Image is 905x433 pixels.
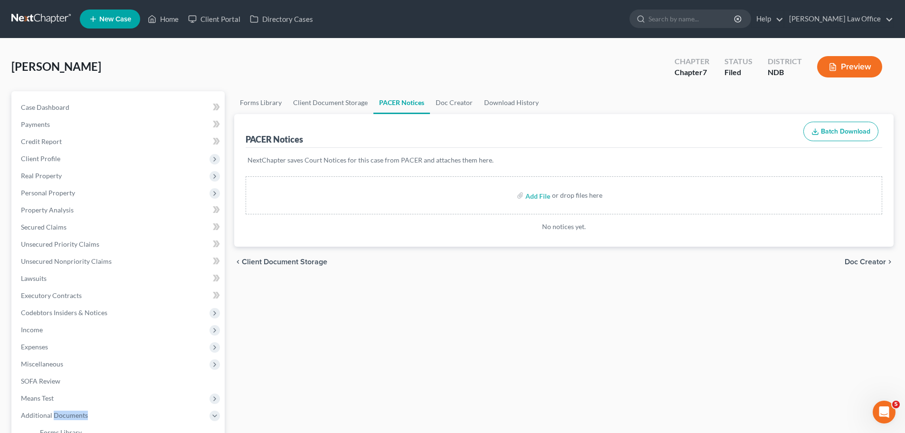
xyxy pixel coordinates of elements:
span: Lawsuits [21,274,47,282]
a: Unsecured Nonpriority Claims [13,253,225,270]
p: No notices yet. [246,222,882,231]
span: Secured Claims [21,223,67,231]
span: Payments [21,120,50,128]
a: Executory Contracts [13,287,225,304]
div: PACER Notices [246,134,303,145]
span: 5 [892,401,900,408]
span: Means Test [21,394,54,402]
a: Payments [13,116,225,133]
span: SOFA Review [21,377,60,385]
i: chevron_right [886,258,894,266]
div: Chapter [675,56,709,67]
div: District [768,56,802,67]
span: New Case [99,16,131,23]
a: PACER Notices [373,91,430,114]
a: Case Dashboard [13,99,225,116]
span: [PERSON_NAME] [11,59,101,73]
div: Chapter [675,67,709,78]
a: SOFA Review [13,373,225,390]
a: Property Analysis [13,202,225,219]
span: Credit Report [21,137,62,145]
a: Directory Cases [245,10,318,28]
p: NextChapter saves Court Notices for this case from PACER and attaches them here. [248,155,880,165]
a: Download History [478,91,544,114]
span: Real Property [21,172,62,180]
div: NDB [768,67,802,78]
a: Client Portal [183,10,245,28]
button: Doc Creator chevron_right [845,258,894,266]
a: Forms Library [234,91,287,114]
span: Property Analysis [21,206,74,214]
a: Home [143,10,183,28]
div: Status [724,56,753,67]
iframe: Intercom live chat [873,401,895,423]
span: Doc Creator [845,258,886,266]
input: Search by name... [648,10,735,28]
span: Unsecured Nonpriority Claims [21,257,112,265]
span: Case Dashboard [21,103,69,111]
span: Client Document Storage [242,258,327,266]
a: Lawsuits [13,270,225,287]
span: Expenses [21,343,48,351]
span: Personal Property [21,189,75,197]
a: Doc Creator [430,91,478,114]
span: Miscellaneous [21,360,63,368]
a: [PERSON_NAME] Law Office [784,10,893,28]
span: Client Profile [21,154,60,163]
div: or drop files here [552,191,602,200]
a: Help [752,10,783,28]
span: Income [21,326,43,334]
button: chevron_left Client Document Storage [234,258,327,266]
span: Codebtors Insiders & Notices [21,308,107,317]
span: Unsecured Priority Claims [21,240,99,248]
span: Batch Download [821,127,870,135]
i: chevron_left [234,258,242,266]
a: Client Document Storage [287,91,373,114]
span: Additional Documents [21,411,88,419]
a: Credit Report [13,133,225,150]
button: Preview [817,56,882,77]
a: Secured Claims [13,219,225,236]
div: Filed [724,67,753,78]
a: Unsecured Priority Claims [13,236,225,253]
span: Executory Contracts [21,291,82,299]
button: Batch Download [803,122,878,142]
span: 7 [703,67,707,77]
